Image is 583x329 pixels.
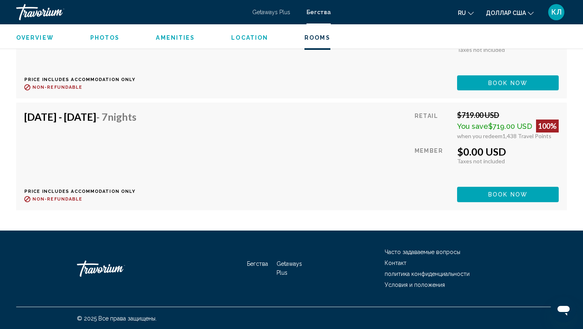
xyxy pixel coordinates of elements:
[385,260,406,266] a: Контакт
[16,34,54,41] button: Overview
[415,145,451,181] div: Member
[24,77,143,82] p: Price includes accommodation only
[77,315,157,322] font: © 2025 Все права защищены.
[551,297,577,323] iframe: Кнопка запуска окна обмена сообщениями
[458,7,474,19] button: Изменить язык
[252,9,290,15] a: Getaways Plus
[457,187,559,202] button: Book now
[457,158,505,164] span: Taxes not included
[457,132,502,139] span: when you redeem
[77,256,158,281] a: Травориум
[415,34,451,69] div: Member
[488,192,528,198] span: Book now
[24,111,136,123] h4: [DATE] - [DATE]
[24,189,143,194] p: Price includes accommodation only
[551,8,562,16] font: КЛ
[457,75,559,90] button: Book now
[457,111,559,120] div: $719.00 USD
[90,34,120,41] button: Photos
[16,4,244,20] a: Травориум
[385,271,470,277] a: политика конфиденциальности
[108,111,136,123] span: Nights
[486,7,534,19] button: Изменить валюту
[156,34,195,41] button: Amenities
[458,10,466,16] font: ru
[247,261,268,267] a: Бегства
[32,197,82,202] span: Non-refundable
[457,145,559,158] div: $0.00 USD
[457,46,505,53] span: Taxes not included
[304,34,330,41] button: Rooms
[546,4,567,21] button: Меню пользователя
[96,111,136,123] span: - 7
[32,85,82,90] span: Non-refundable
[502,132,551,139] span: 1,438 Travel Points
[231,34,268,41] button: Location
[488,122,532,130] span: $719.00 USD
[385,249,460,255] a: Часто задаваемые вопросы
[277,261,302,276] a: Getaways Plus
[457,122,488,130] span: You save
[415,111,451,139] div: Retail
[385,282,445,288] a: Условия и положения
[488,80,528,86] span: Book now
[306,9,331,15] a: Бегства
[486,10,526,16] font: доллар США
[536,120,559,132] div: 100%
